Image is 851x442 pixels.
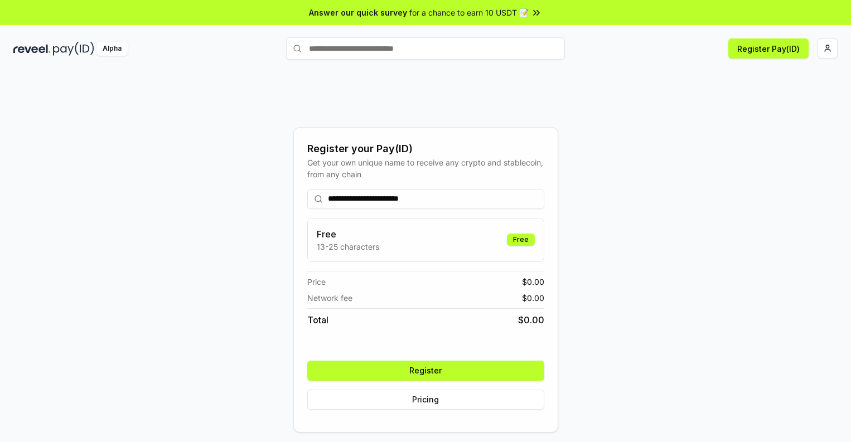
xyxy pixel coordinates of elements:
[522,292,544,304] span: $ 0.00
[96,42,128,56] div: Alpha
[518,313,544,327] span: $ 0.00
[317,241,379,252] p: 13-25 characters
[307,390,544,410] button: Pricing
[53,42,94,56] img: pay_id
[13,42,51,56] img: reveel_dark
[307,141,544,157] div: Register your Pay(ID)
[307,292,352,304] span: Network fee
[307,157,544,180] div: Get your own unique name to receive any crypto and stablecoin, from any chain
[309,7,407,18] span: Answer our quick survey
[522,276,544,288] span: $ 0.00
[317,227,379,241] h3: Free
[307,313,328,327] span: Total
[409,7,529,18] span: for a chance to earn 10 USDT 📝
[507,234,535,246] div: Free
[307,276,326,288] span: Price
[728,38,809,59] button: Register Pay(ID)
[307,361,544,381] button: Register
